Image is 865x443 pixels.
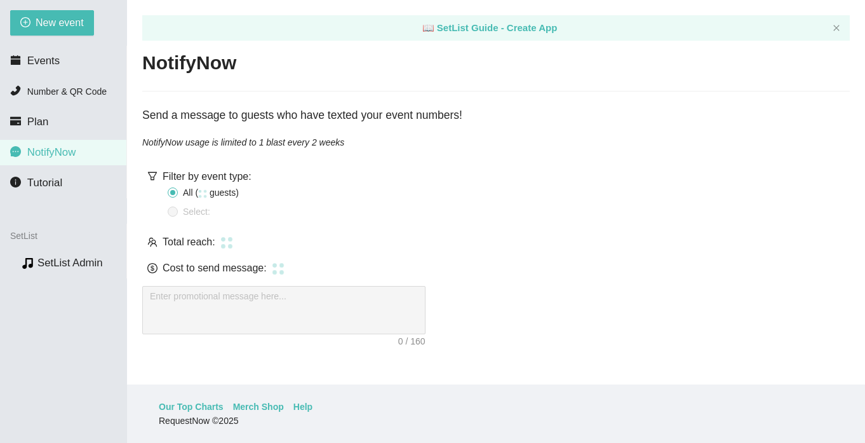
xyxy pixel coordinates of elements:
[178,205,215,219] span: Select:
[422,22,558,33] a: laptop SetList Guide - Create App
[27,146,76,158] span: NotifyNow
[178,186,244,200] span: All ( guest s )
[37,257,103,269] a: SetList Admin
[147,171,158,181] span: filter
[10,10,94,36] button: plus-circleNew event
[159,414,830,428] div: RequestNow © 2025
[163,234,215,250] span: Total reach:
[27,116,49,128] span: Plan
[27,55,60,67] span: Events
[10,85,21,96] span: phone
[163,171,251,182] span: Filter by event type:
[10,146,21,157] span: message
[233,400,284,414] a: Merch Shop
[27,177,62,189] span: Tutorial
[142,135,850,149] div: NotifyNow usage is limited to 1 blast every 2 weeks
[10,177,21,187] span: info-circle
[10,116,21,126] span: credit-card
[142,107,850,125] div: Send a message to guests who have texted your event numbers!
[142,50,236,76] h2: NotifyNow
[422,22,434,33] span: laptop
[27,86,107,97] span: Number & QR Code
[36,15,84,31] span: New event
[293,400,312,414] a: Help
[10,55,21,65] span: calendar
[147,237,158,247] span: team
[163,260,267,276] span: Cost to send message:
[159,400,224,414] a: Our Top Charts
[20,17,30,29] span: plus-circle
[833,24,840,32] button: close
[147,263,158,273] span: dollar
